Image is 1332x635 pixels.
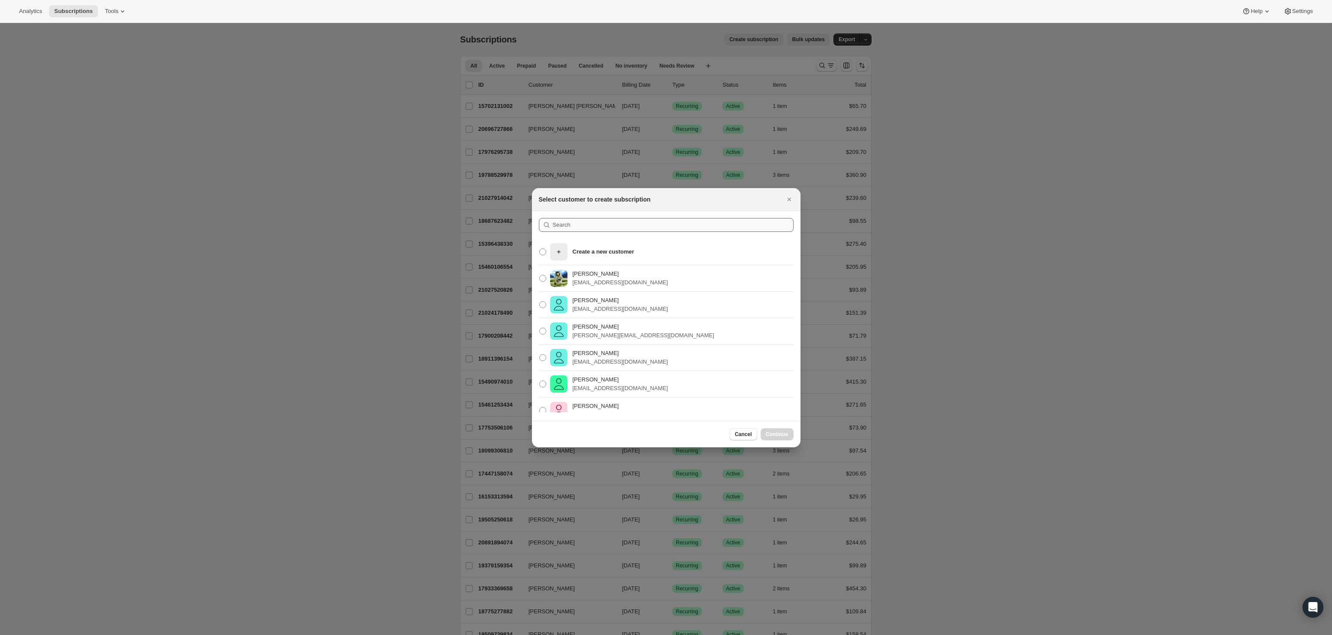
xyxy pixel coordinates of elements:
[573,375,668,384] p: [PERSON_NAME]
[735,431,752,438] span: Cancel
[573,270,668,278] p: [PERSON_NAME]
[105,8,118,15] span: Tools
[573,384,668,393] p: [EMAIL_ADDRESS][DOMAIN_NAME]
[573,322,714,331] p: [PERSON_NAME]
[553,218,794,232] input: Search
[1237,5,1276,17] button: Help
[783,193,795,205] button: Close
[1278,5,1318,17] button: Settings
[539,195,651,204] h2: Select customer to create subscription
[573,358,668,366] p: [EMAIL_ADDRESS][DOMAIN_NAME]
[573,331,714,340] p: [PERSON_NAME][EMAIL_ADDRESS][DOMAIN_NAME]
[1292,8,1313,15] span: Settings
[573,402,714,410] p: [PERSON_NAME]
[1251,8,1262,15] span: Help
[573,296,668,305] p: [PERSON_NAME]
[1303,597,1323,618] div: Open Intercom Messenger
[573,349,668,358] p: [PERSON_NAME]
[54,8,93,15] span: Subscriptions
[573,305,668,313] p: [EMAIL_ADDRESS][DOMAIN_NAME]
[19,8,42,15] span: Analytics
[573,278,668,287] p: [EMAIL_ADDRESS][DOMAIN_NAME]
[573,410,714,419] p: [EMAIL_ADDRESS][PERSON_NAME][DOMAIN_NAME]
[14,5,47,17] button: Analytics
[100,5,132,17] button: Tools
[729,428,757,440] button: Cancel
[49,5,98,17] button: Subscriptions
[573,247,634,256] p: Create a new customer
